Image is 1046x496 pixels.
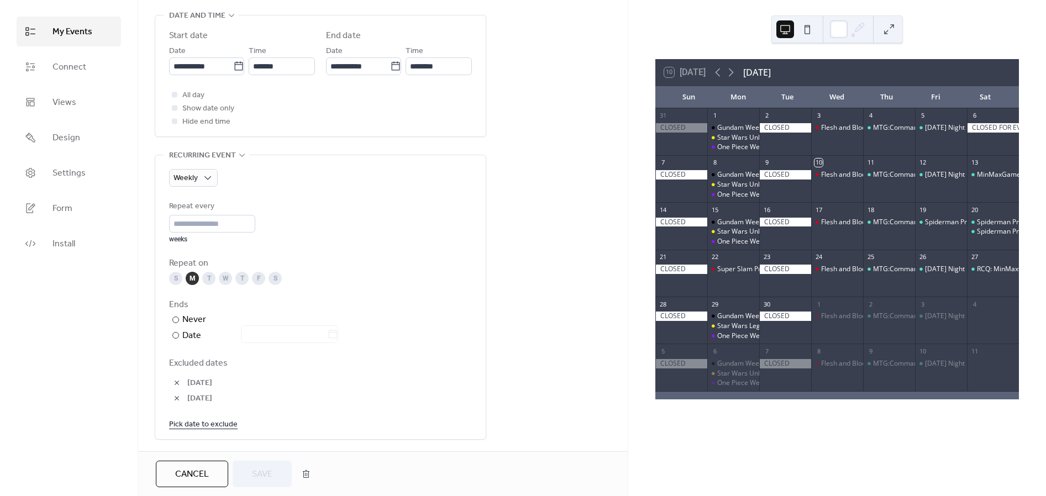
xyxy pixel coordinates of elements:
[52,61,86,74] span: Connect
[915,265,967,274] div: Friday Night Magic - Modern
[711,253,719,261] div: 22
[17,158,121,188] a: Settings
[863,123,915,133] div: MTG:Commander Thursday
[655,265,707,274] div: CLOSED
[717,265,838,274] div: Super Slam Prerelease [DATE] 6:30 PM
[814,205,823,214] div: 17
[925,170,1015,180] div: [DATE] Night Magic - Modern
[52,167,86,180] span: Settings
[759,359,811,368] div: CLOSED
[717,378,791,388] div: One Piece Weekly Event
[52,131,80,145] span: Design
[169,200,253,213] div: Repeat every
[759,312,811,321] div: CLOSED
[717,359,786,368] div: Gundam Weekly Event
[219,272,232,285] div: W
[169,29,208,43] div: Start date
[759,123,811,133] div: CLOSED
[821,218,913,227] div: Flesh and Blood Armory Night
[249,45,266,58] span: Time
[711,347,719,355] div: 6
[717,331,791,341] div: One Piece Weekly Event
[711,205,719,214] div: 15
[52,25,92,39] span: My Events
[814,159,823,167] div: 10
[717,180,817,189] div: Star Wars Unlimited Weekly Play
[811,312,863,321] div: Flesh and Blood Armory Night
[707,180,759,189] div: Star Wars Unlimited Weekly Play
[713,86,763,108] div: Mon
[707,133,759,143] div: Star Wars Unlimited Weekly Play
[711,300,719,308] div: 29
[866,205,875,214] div: 18
[863,170,915,180] div: MTG:Commander Thursday
[873,312,952,321] div: MTG:Commander [DATE]
[174,171,198,186] span: Weekly
[326,29,361,43] div: End date
[156,461,228,487] button: Cancel
[863,312,915,321] div: MTG:Commander Thursday
[915,218,967,227] div: Spiderman Prerelease September 19th 6:00pm
[707,218,759,227] div: Gundam Weekly Event
[821,265,913,274] div: Flesh and Blood Armory Night
[970,112,979,120] div: 6
[970,253,979,261] div: 27
[326,45,343,58] span: Date
[655,218,707,227] div: CLOSED
[707,359,759,368] div: Gundam Weekly Event
[970,300,979,308] div: 4
[918,159,927,167] div: 12
[863,265,915,274] div: MTG:Commander Thursday
[182,329,338,343] div: Date
[169,418,238,431] span: Pick date to exclude
[812,86,861,108] div: Wed
[763,253,771,261] div: 23
[717,227,817,236] div: Star Wars Unlimited Weekly Play
[169,298,470,312] div: Ends
[925,359,1015,368] div: [DATE] Night Magic - Modern
[915,170,967,180] div: Friday Night Magic - Modern
[873,265,952,274] div: MTG:Commander [DATE]
[759,218,811,227] div: CLOSED
[862,86,911,108] div: Thu
[655,359,707,368] div: CLOSED
[664,86,713,108] div: Sun
[182,115,230,129] span: Hide end time
[707,265,759,274] div: Super Slam Prerelease September 22nd, 6:30 PM
[863,359,915,368] div: MTG:Commander Thursday
[763,86,812,108] div: Tue
[707,312,759,321] div: Gundam Weekly Event
[707,123,759,133] div: Gundam Weekly Event
[659,112,667,120] div: 31
[52,202,72,215] span: Form
[811,123,863,133] div: Flesh and Blood Armory Night
[182,89,204,102] span: All day
[717,123,786,133] div: Gundam Weekly Event
[911,86,960,108] div: Fri
[866,112,875,120] div: 4
[707,378,759,388] div: One Piece Weekly Event
[814,253,823,261] div: 24
[925,123,1015,133] div: [DATE] Night Magic - Modern
[925,312,1015,321] div: [DATE] Night Magic - Modern
[169,9,225,23] span: Date and time
[873,123,952,133] div: MTG:Commander [DATE]
[763,205,771,214] div: 16
[52,96,76,109] span: Views
[866,253,875,261] div: 25
[707,237,759,246] div: One Piece Weekly Event
[918,347,927,355] div: 10
[866,347,875,355] div: 9
[235,272,249,285] div: T
[918,253,927,261] div: 26
[925,265,1015,274] div: [DATE] Night Magic - Modern
[17,52,121,82] a: Connect
[175,468,209,481] span: Cancel
[967,218,1019,227] div: Spiderman Prerelease September 20th 12:00pm
[707,321,759,331] div: Star Wars Legends of the Force Store Showdown September 29th 6:30 PM
[187,377,472,390] span: [DATE]
[186,272,199,285] div: M
[182,102,234,115] span: Show date only
[707,369,759,378] div: Star Wars Unlimited Weekly Play
[655,170,707,180] div: CLOSED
